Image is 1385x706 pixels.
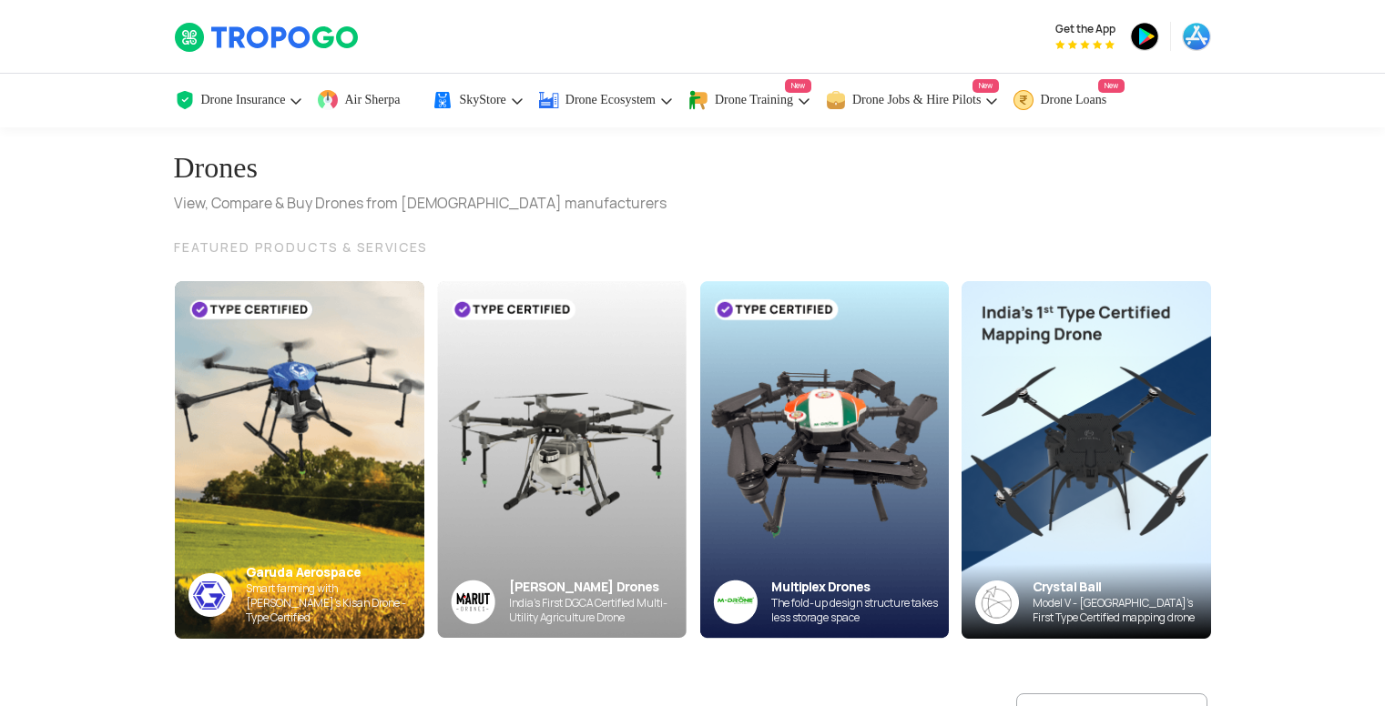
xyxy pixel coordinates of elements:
span: Drone Training [715,93,793,107]
span: New [1098,79,1125,93]
div: FEATURED PRODUCTS & SERVICES [174,237,1212,258]
div: [PERSON_NAME] Drones [509,579,687,596]
img: App Raking [1055,40,1115,49]
span: Drone Loans [1040,93,1106,107]
img: crystalball-logo-banner.png [975,580,1019,624]
img: ic_multiplex_sky.png [713,580,758,624]
span: Drone Insurance [201,93,286,107]
span: New [973,79,999,93]
span: SkyStore [459,93,505,107]
div: Garuda Aerospace [246,564,424,581]
img: bg_marut_sky.png [437,281,687,638]
a: Drone LoansNew [1013,74,1125,127]
img: TropoGo Logo [174,22,361,53]
div: India’s First DGCA Certified Multi-Utility Agriculture Drone [509,596,687,625]
a: Drone Jobs & Hire PilotsNew [825,74,1000,127]
img: bg_garuda_sky.png [175,281,424,639]
span: Air Sherpa [344,93,400,107]
span: Drone Ecosystem [565,93,656,107]
div: Multiplex Drones [771,579,949,596]
img: Group%2036313.png [451,580,495,624]
span: Get the App [1055,22,1115,36]
img: bannerAdvertisement6.png [962,281,1211,639]
div: Smart farming with [PERSON_NAME]’s Kisan Drone - Type Certified [246,581,424,625]
h1: Drones [174,142,667,193]
div: Crystal Ball [1033,579,1211,596]
a: Drone Ecosystem [538,74,674,127]
span: Drone Jobs & Hire Pilots [852,93,982,107]
div: The fold-up design structure takes less storage space [771,596,949,625]
img: ic_garuda_sky.png [188,573,232,617]
span: New [785,79,811,93]
a: Drone TrainingNew [687,74,811,127]
div: Model V - [GEOGRAPHIC_DATA]’s First Type Certified mapping drone [1033,596,1211,625]
a: Air Sherpa [317,74,418,127]
a: Drone Insurance [174,74,304,127]
img: ic_appstore.png [1182,22,1211,51]
img: ic_playstore.png [1130,22,1159,51]
div: View, Compare & Buy Drones from [DEMOGRAPHIC_DATA] manufacturers [174,193,667,215]
a: SkyStore [432,74,524,127]
img: bg_multiplex_sky.png [699,281,949,639]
